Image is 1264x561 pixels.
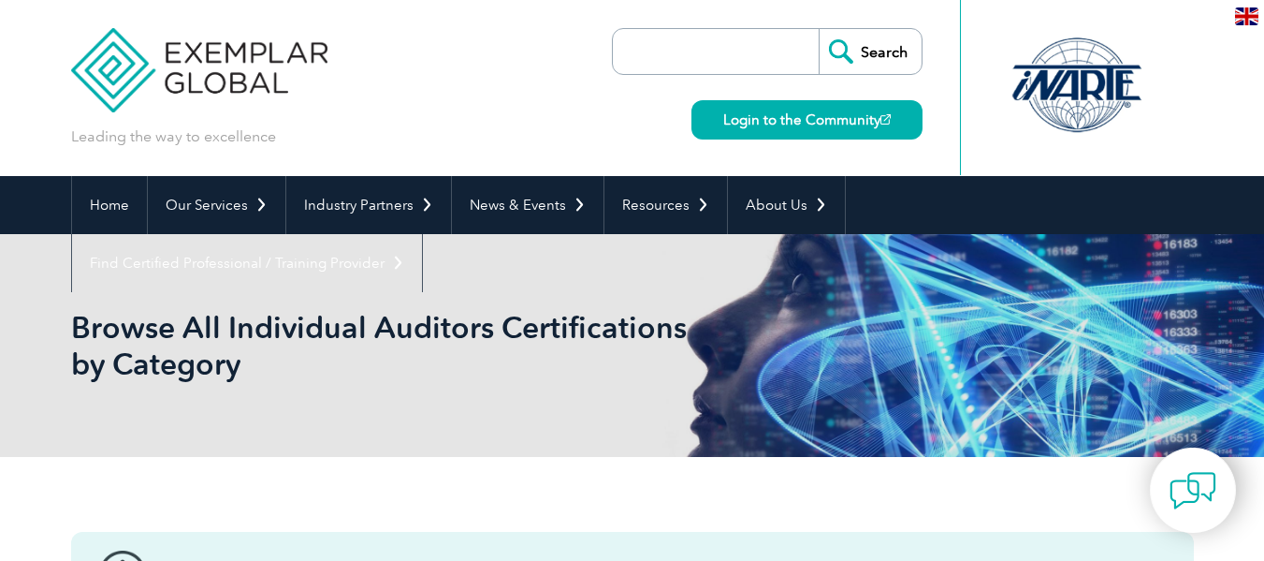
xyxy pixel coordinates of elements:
input: Search [819,29,922,74]
a: Industry Partners [286,176,451,234]
img: en [1235,7,1258,25]
p: Leading the way to excellence [71,126,276,147]
a: Resources [604,176,727,234]
a: Home [72,176,147,234]
a: About Us [728,176,845,234]
a: News & Events [452,176,603,234]
a: Find Certified Professional / Training Provider [72,234,422,292]
h1: Browse All Individual Auditors Certifications by Category [71,309,790,382]
img: open_square.png [880,114,891,125]
a: Login to the Community [691,100,923,140]
img: contact-chat.png [1170,467,1216,514]
a: Our Services [148,176,285,234]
